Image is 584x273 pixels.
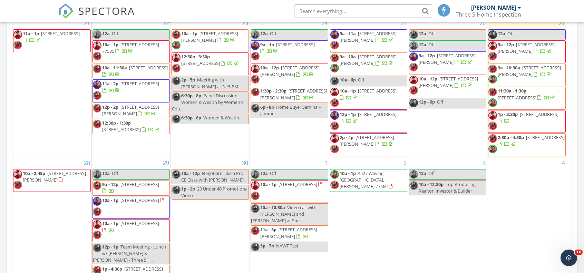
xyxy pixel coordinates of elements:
[488,145,497,153] img: 20250918_080732.jpg
[498,111,558,124] a: 1p - 3:30p [STREET_ADDRESS]
[93,207,101,216] img: img_0544.jpg
[557,18,566,29] a: Go to September 27, 2025
[251,41,260,50] img: 20240919_174810.jpg
[102,104,118,110] span: 12p - 2p
[428,30,435,37] span: Off
[181,30,197,37] span: 10a - 1p
[358,111,397,117] span: [STREET_ADDRESS]
[340,170,394,189] a: 10a - 1p 4527 Waving [GEOGRAPHIC_DATA], [PERSON_NAME] 77469
[270,30,276,37] span: Off
[181,170,200,176] span: 10a - 12p
[260,65,279,71] span: 10a - 12p
[181,30,238,43] a: 10a - 1p [STREET_ADDRESS][PERSON_NAME]
[330,98,339,107] img: img_0544.jpg
[488,111,497,120] img: img_0897.jpg
[399,18,408,29] a: Go to September 25, 2025
[419,30,426,37] span: 12a
[340,134,353,140] span: 2p - 4p
[102,65,168,77] a: 10a - 11:30a [STREET_ADDRESS]
[172,30,181,39] img: img_0544.jpg
[102,197,118,203] span: 10a - 1p
[340,170,356,176] span: 10a - 1p
[241,157,250,168] a: Go to September 30, 2025
[498,41,555,54] span: [STREET_ADDRESS][PERSON_NAME]
[102,65,127,71] span: 10a - 11:30a
[250,18,329,157] td: Go to September 24, 2025
[276,41,315,48] span: [STREET_ADDRESS]
[91,18,171,157] td: Go to September 22, 2025
[58,9,135,24] a: SPECTORA
[498,134,565,147] a: 2:30p - 4:30p [STREET_ADDRESS]
[93,180,170,196] a: 9a - 12p [STREET_ADDRESS]
[340,53,397,66] a: 9a - 10a [STREET_ADDRESS][PERSON_NAME]
[330,29,407,52] a: 9a - 11a [STREET_ADDRESS][PERSON_NAME]
[120,181,159,187] span: [STREET_ADDRESS]
[102,181,159,194] a: 9a - 12p [STREET_ADDRESS]
[58,3,74,19] img: The Best Home Inspection Software - Spectora
[498,88,526,94] span: 11:30a - 1:30p
[330,41,339,49] img: img_0544.jpg
[498,65,520,71] span: 9a - 10:30a
[162,18,171,29] a: Go to September 22, 2025
[340,170,388,189] span: 4527 Waving [GEOGRAPHIC_DATA], [PERSON_NAME] 77469
[428,41,435,48] span: Off
[260,41,315,54] a: 9a - 1p [STREET_ADDRESS]
[526,134,565,140] span: [STREET_ADDRESS]
[181,77,195,83] span: 2p - 5p
[330,88,339,96] img: img_0897.jpg
[251,65,260,73] img: img_0897.jpg
[181,92,201,99] span: 6:30p - 8p
[419,52,476,65] span: [STREET_ADDRESS][PERSON_NAME]
[93,80,101,89] img: 20240919_174810.jpg
[498,88,556,100] a: 11:30a - 1:30p [STREET_ADDRESS]
[340,53,356,60] span: 9a - 10a
[181,53,240,66] a: 12:30p - 3:30p [STREET_ADDRESS]
[498,65,561,77] a: 9a - 10:30a [STREET_ADDRESS][PERSON_NAME]
[181,186,249,198] span: 20 Under 40 Promotional Video
[481,157,487,168] a: Go to October 3, 2025
[260,88,327,100] span: [STREET_ADDRESS][PERSON_NAME]
[93,181,101,190] img: img_0544.jpg
[172,186,181,194] img: img_0544.jpg
[409,41,418,50] img: 20250918_080732.jpg
[120,220,159,226] span: [STREET_ADDRESS]
[112,170,118,176] span: Off
[498,134,524,140] span: 2:30p - 4:30p
[23,30,39,37] span: 11a - 1p
[340,77,356,83] span: 10a - 6p
[419,76,437,82] span: 10a - 12p
[172,115,181,123] img: img_0544.jpg
[520,111,558,117] span: [STREET_ADDRESS]
[498,30,505,37] span: 12a
[260,226,276,233] span: 11a - 3p
[488,87,566,109] a: 11:30a - 1:30p [STREET_ADDRESS]
[172,92,243,112] span: Panel Discussion: Women & Wealth by Women's Cou...
[260,204,285,211] span: 10a - 10:30a
[13,41,22,49] img: img_0544.jpg
[172,53,181,62] img: img_0897.jpg
[340,30,356,37] span: 9a - 11a
[358,77,364,83] span: Off
[260,226,317,239] span: [STREET_ADDRESS][PERSON_NAME]
[251,204,260,213] img: img_0544.jpg
[102,41,118,48] span: 10a - 1p
[251,226,260,235] img: img_0544.jpg
[120,80,159,87] span: [STREET_ADDRESS]
[340,30,397,43] a: 9a - 11a [STREET_ADDRESS][PERSON_NAME]
[488,98,497,107] img: 20250918_080732.jpg
[507,30,514,37] span: Off
[260,170,268,176] span: 12a
[260,243,274,249] span: 5p - 7p
[172,77,181,85] img: img_0544.jpg
[260,104,321,117] span: Home Buyer Seminar- Jammer
[251,40,328,63] a: 9a - 1p [STREET_ADDRESS]
[498,95,536,101] span: [STREET_ADDRESS]
[498,41,555,54] a: 9a - 12p [STREET_ADDRESS][PERSON_NAME]
[340,30,397,43] span: [STREET_ADDRESS][PERSON_NAME]
[260,104,274,110] span: 6p - 8p
[260,65,320,77] a: 10a - 12p [STREET_ADDRESS][PERSON_NAME]
[102,41,159,54] span: [STREET_ADDRESS] 77535
[330,145,339,153] img: img_0544.jpg
[340,134,394,147] a: 2p - 4p [STREET_ADDRESS][PERSON_NAME]
[409,30,418,39] img: img_0544.jpg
